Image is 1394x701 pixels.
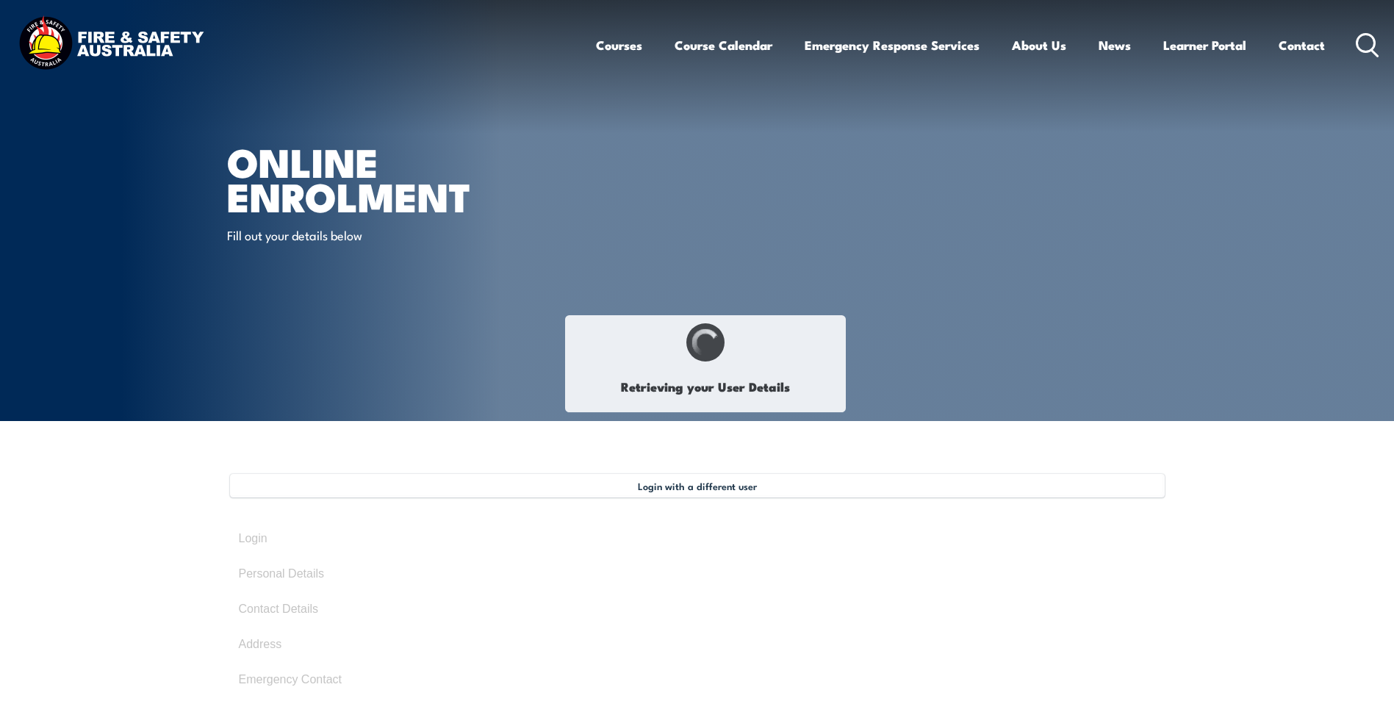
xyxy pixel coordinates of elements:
[675,26,772,65] a: Course Calendar
[638,480,757,492] span: Login with a different user
[1163,26,1246,65] a: Learner Portal
[596,26,642,65] a: Courses
[1012,26,1066,65] a: About Us
[1279,26,1325,65] a: Contact
[227,226,495,243] p: Fill out your details below
[573,370,838,404] h1: Retrieving your User Details
[227,144,590,212] h1: Online Enrolment
[805,26,980,65] a: Emergency Response Services
[1099,26,1131,65] a: News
